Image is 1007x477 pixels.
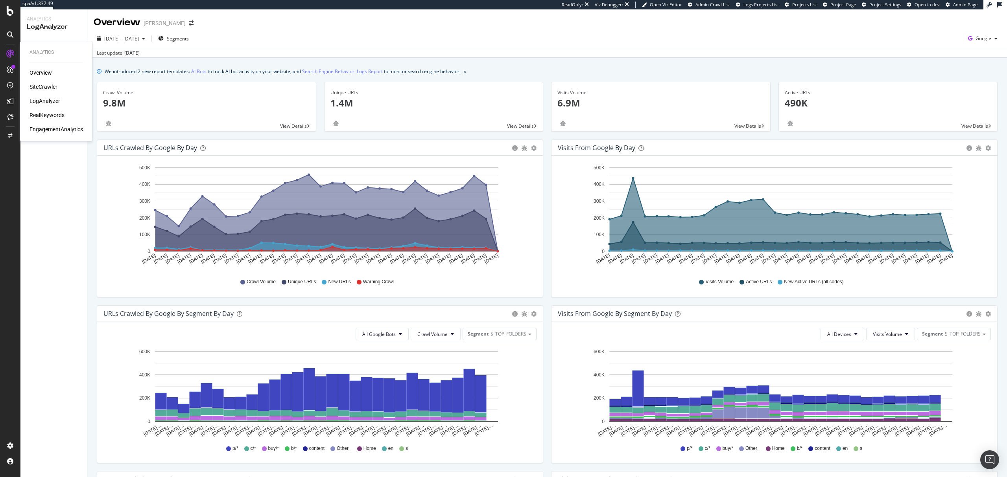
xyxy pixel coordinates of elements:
svg: A chart. [103,347,532,438]
span: Segments [167,35,189,42]
text: 100K [139,232,150,237]
div: [DATE] [124,50,140,57]
text: [DATE] [619,253,634,265]
text: [DATE] [247,253,263,265]
div: gear [985,145,991,151]
text: [DATE] [902,253,918,265]
a: Project Page [823,2,856,8]
a: Overview [30,69,52,77]
span: Segment [922,330,943,337]
div: Last update [97,50,140,57]
text: 0 [148,419,150,424]
svg: A chart. [103,162,532,271]
div: bug [522,145,527,151]
svg: A chart. [558,347,987,438]
div: arrow-right-arrow-left [189,20,194,26]
span: s [406,445,408,452]
span: View Details [961,123,988,129]
div: URLs Crawled by Google by day [103,144,197,152]
text: 600K [139,349,150,354]
text: 100K [594,232,605,237]
span: Other_ [337,445,351,452]
text: [DATE] [702,253,717,265]
text: [DATE] [820,253,835,265]
text: [DATE] [200,253,216,265]
text: [DATE] [631,253,646,265]
text: [DATE] [655,253,670,265]
div: ReadOnly: [562,2,583,8]
span: All Devices [827,331,851,338]
a: RealKeywords [30,111,65,119]
div: Active URLs [785,89,992,96]
text: [DATE] [926,253,942,265]
p: 9.8M [103,96,310,110]
text: 300K [139,198,150,204]
text: [DATE] [808,253,824,265]
a: Search Engine Behavior: Logs Report [302,67,383,75]
text: 600K [594,349,605,354]
p: 1.4M [330,96,537,110]
div: [PERSON_NAME] [144,19,186,27]
text: [DATE] [773,253,788,265]
span: Visits Volume [705,279,734,285]
text: [DATE] [413,253,428,265]
div: Visits from Google By Segment By Day [558,310,672,317]
text: [DATE] [330,253,346,265]
text: [DATE] [141,253,157,265]
span: View Details [280,123,307,129]
text: 400K [594,372,605,378]
div: bug [330,121,341,126]
span: Open Viz Editor [650,2,682,7]
text: [DATE] [306,253,322,265]
div: gear [531,145,537,151]
text: 500K [139,165,150,171]
text: [DATE] [796,253,812,265]
div: Visits from Google by day [558,144,635,152]
span: en [843,445,848,452]
text: [DATE] [365,253,381,265]
text: [DATE] [879,253,894,265]
text: 400K [594,182,605,187]
div: gear [531,311,537,317]
text: [DATE] [342,253,358,265]
text: [DATE] [212,253,228,265]
span: content [815,445,830,452]
text: [DATE] [643,253,658,265]
text: [DATE] [678,253,694,265]
text: [DATE] [271,253,287,265]
text: [DATE] [666,253,682,265]
text: [DATE] [784,253,800,265]
div: Analytics [30,49,83,56]
span: Crawl Volume [417,331,448,338]
text: [DATE] [283,253,299,265]
div: bug [103,121,114,126]
text: [DATE] [472,253,487,265]
text: [DATE] [607,253,623,265]
a: AI Bots [191,67,207,75]
span: Logs Projects List [743,2,779,7]
a: Project Settings [862,2,901,8]
span: Open in dev [915,2,940,7]
a: Open Viz Editor [642,2,682,8]
text: 400K [139,372,150,378]
div: We introduced 2 new report templates: to track AI bot activity on your website, and to monitor se... [105,67,461,75]
button: Google [965,32,1001,45]
div: Crawl Volume [103,89,310,96]
span: buy/* [268,445,279,452]
text: [DATE] [843,253,859,265]
span: View Details [507,123,534,129]
svg: A chart. [558,162,987,271]
span: Visits Volume [873,331,902,338]
div: info banner [97,67,998,75]
text: [DATE] [424,253,440,265]
div: bug [557,121,568,126]
p: 6.9M [557,96,764,110]
span: [DATE] - [DATE] [104,35,139,42]
button: All Google Bots [356,328,409,340]
span: Active URLs [746,279,772,285]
